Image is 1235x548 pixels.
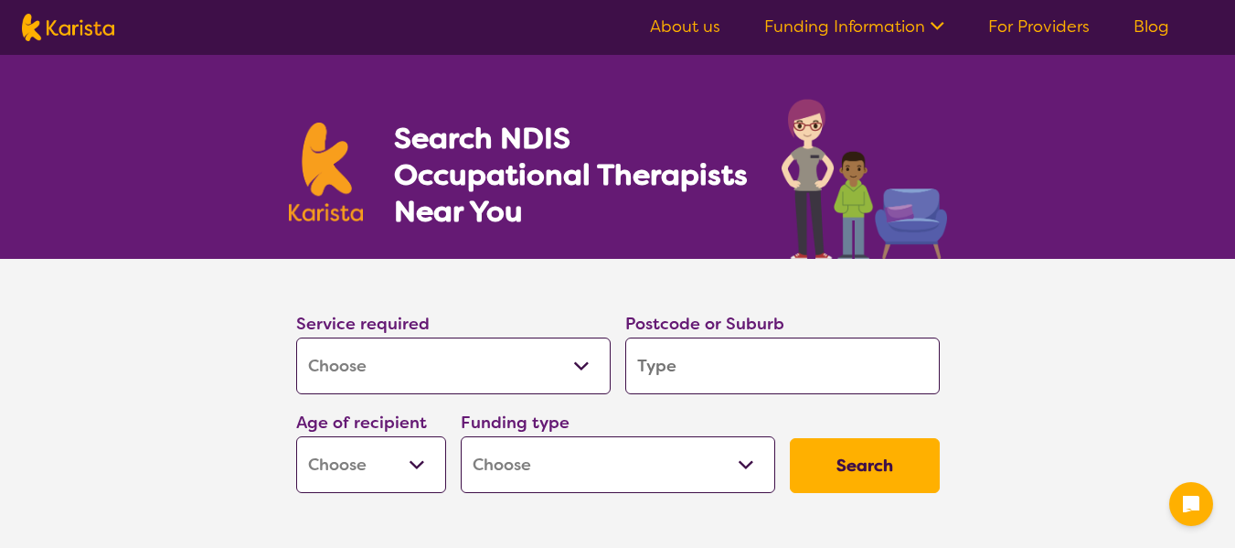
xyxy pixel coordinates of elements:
label: Postcode or Suburb [625,313,784,335]
img: Karista logo [289,123,364,221]
label: Age of recipient [296,412,427,434]
label: Funding type [461,412,570,434]
img: Karista logo [22,14,114,41]
button: Search [790,438,940,493]
img: occupational-therapy [782,99,947,259]
a: For Providers [988,16,1090,38]
a: About us [650,16,720,38]
label: Service required [296,313,430,335]
input: Type [625,338,940,394]
a: Blog [1134,16,1169,38]
a: Funding Information [764,16,944,38]
h1: Search NDIS Occupational Therapists Near You [394,120,750,230]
